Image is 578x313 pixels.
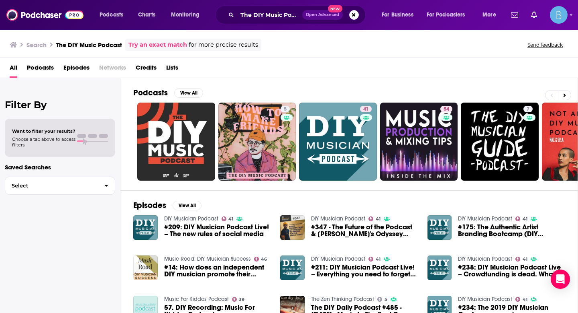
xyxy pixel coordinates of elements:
img: User Profile [550,6,568,24]
a: #175: The Authentic Artist Branding Bootcamp (DIY Musician Podcast Live!) [458,224,565,237]
a: DIY Musician Podcast [311,255,365,262]
span: #238: DIY Musician Podcast Live – Crowdfunding is dead. What's next? [458,264,565,278]
a: 41 [368,257,381,262]
h2: Podcasts [133,88,168,98]
span: 7 [527,105,529,113]
span: Select [5,183,98,188]
a: 41 [299,103,377,181]
span: 5 [385,298,387,301]
a: 41 [515,297,527,302]
button: open menu [376,8,423,21]
a: DIY Musician Podcast [164,215,218,222]
p: Saved Searches [5,163,115,171]
span: Want to filter your results? [12,128,75,134]
span: More [482,9,496,21]
span: 46 [261,257,267,261]
span: Podcasts [100,9,123,21]
a: Show notifications dropdown [528,8,540,22]
span: Networks [99,61,126,78]
a: 7 [461,103,539,181]
span: For Podcasters [427,9,465,21]
a: DIY Musician Podcast [458,215,512,222]
a: Podcasts [27,61,54,78]
button: open menu [477,8,506,21]
div: Open Intercom Messenger [551,270,570,289]
button: Open AdvancedNew [302,10,343,20]
span: 54 [444,105,449,113]
button: Send feedback [525,41,565,48]
img: #347 - The Future of the Podcast & BARii's Odyssey from DIY Musician to Writing for The Proud Family [280,215,305,240]
a: Lists [166,61,178,78]
a: 5 [377,297,387,302]
span: For Business [382,9,413,21]
button: View All [173,201,201,210]
button: Select [5,177,115,195]
a: #14: How does an independent DIY musician promote their music? [164,264,271,278]
h2: Episodes [133,200,166,210]
a: 41 [368,216,381,221]
a: Show notifications dropdown [508,8,521,22]
a: Credits [136,61,157,78]
a: PodcastsView All [133,88,203,98]
a: DIY Musician Podcast [458,296,512,303]
a: 46 [254,257,267,262]
a: All [10,61,17,78]
span: 39 [239,298,244,301]
span: 41 [523,257,527,261]
div: Search podcasts, credits, & more... [223,6,373,24]
a: #211: DIY Musician Podcast Live! – Everything you need to forget about the music business [311,264,418,278]
img: #14: How does an independent DIY musician promote their music? [133,255,158,280]
button: open menu [94,8,134,21]
a: 41 [515,216,527,221]
a: Music For Kiddos Podcast [164,296,229,303]
span: for more precise results [189,40,258,49]
a: 39 [232,297,245,302]
span: 41 [363,105,368,113]
span: 5 [284,105,287,113]
a: 41 [515,257,527,262]
input: Search podcasts, credits, & more... [237,8,302,21]
span: 41 [228,217,233,221]
a: 54 [440,106,452,112]
img: #238: DIY Musician Podcast Live – Crowdfunding is dead. What's next? [427,255,452,280]
a: The Zen Thinking Podcast [311,296,374,303]
span: Monitoring [171,9,199,21]
span: 41 [376,257,381,261]
span: Logged in as BLASTmedia [550,6,568,24]
a: DIY Musician Podcast [311,215,365,222]
a: 41 [222,216,234,221]
h2: Filter By [5,99,115,111]
span: 41 [376,217,381,221]
h3: Search [26,41,47,49]
a: #347 - The Future of the Podcast & BARii's Odyssey from DIY Musician to Writing for The Proud Family [311,224,418,237]
button: open menu [165,8,210,21]
img: #209: DIY Musician Podcast Live! – The new rules of social media [133,215,158,240]
a: EpisodesView All [133,200,201,210]
button: Show profile menu [550,6,568,24]
span: #347 - The Future of the Podcast & [PERSON_NAME]'s Odyssey from DIY Musician to Writing for The P... [311,224,418,237]
a: 54 [380,103,458,181]
a: 5 [281,106,290,112]
span: Open Advanced [306,13,339,17]
a: #209: DIY Musician Podcast Live! – The new rules of social media [164,224,271,237]
img: Podchaser - Follow, Share and Rate Podcasts [6,7,83,23]
a: 5 [218,103,296,181]
a: Episodes [63,61,90,78]
img: #211: DIY Musician Podcast Live! – Everything you need to forget about the music business [280,255,305,280]
img: #175: The Authentic Artist Branding Bootcamp (DIY Musician Podcast Live!) [427,215,452,240]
